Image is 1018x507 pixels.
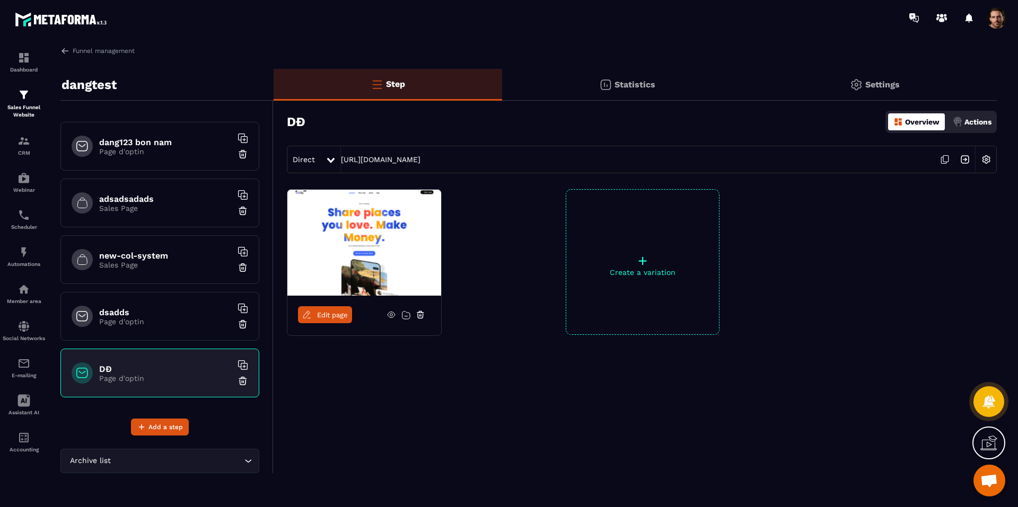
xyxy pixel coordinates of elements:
p: Scheduler [3,224,45,230]
img: trash [238,206,248,216]
a: emailemailE-mailing [3,349,45,386]
img: image [287,190,441,296]
p: Step [386,79,405,89]
img: formation [17,51,30,64]
a: formationformationCRM [3,127,45,164]
img: formation [17,135,30,147]
a: automationsautomationsAutomations [3,238,45,275]
img: accountant [17,431,30,444]
a: automationsautomationsMember area [3,275,45,312]
button: Add a step [131,419,189,435]
img: arrow-next.bcc2205e.svg [955,149,975,170]
p: Webinar [3,187,45,193]
img: stats.20deebd0.svg [599,78,612,91]
img: scheduler [17,209,30,221]
p: dangtest [62,74,117,95]
a: automationsautomationsWebinar [3,164,45,201]
p: Automations [3,261,45,267]
p: Sales Page [99,204,232,212]
a: social-networksocial-networkSocial Networks [3,312,45,349]
h6: dang123 bon nam [99,137,232,147]
p: Dashboard [3,67,45,73]
a: formationformationDashboard [3,43,45,81]
p: Social Networks [3,335,45,341]
img: arrow [60,46,70,56]
img: trash [238,376,248,386]
a: Funnel management [60,46,135,56]
p: Overview [905,118,940,126]
img: setting-gr.5f69749f.svg [850,78,863,91]
p: Assistant AI [3,410,45,415]
a: schedulerschedulerScheduler [3,201,45,238]
img: bars-o.4a397970.svg [371,78,383,91]
a: Assistant AI [3,386,45,423]
p: Accounting [3,447,45,452]
img: formation [17,88,30,101]
p: Actions [964,118,991,126]
p: Page d'optin [99,374,232,383]
p: Page d'optin [99,147,232,156]
h6: dsadds [99,307,232,317]
div: Mở cuộc trò chuyện [973,465,1005,496]
img: social-network [17,320,30,333]
span: Archive list [67,455,113,467]
p: Settings [865,79,900,90]
div: Search for option [60,449,259,473]
a: Edit page [298,306,352,323]
img: trash [238,319,248,330]
p: Sales Page [99,261,232,269]
img: trash [238,262,248,273]
h6: adsadsadads [99,194,232,204]
img: automations [17,172,30,184]
span: Add a step [148,422,183,432]
p: CRM [3,150,45,156]
a: formationformationSales Funnel Website [3,81,45,127]
p: Member area [3,298,45,304]
p: Page d'optin [99,317,232,326]
img: automations [17,246,30,259]
span: Edit page [317,311,348,319]
input: Search for option [113,455,242,467]
h6: DĐ [99,364,232,374]
p: Statistics [615,79,655,90]
img: dashboard-orange.40269519.svg [893,117,903,127]
img: email [17,357,30,370]
p: + [566,253,719,268]
h3: DĐ [287,114,305,129]
img: automations [17,283,30,296]
img: actions.d6e523a2.png [953,117,962,127]
img: trash [238,149,248,159]
p: E-mailing [3,372,45,378]
h6: new-col-system [99,251,232,261]
a: [URL][DOMAIN_NAME] [341,155,420,164]
img: setting-w.858f3a88.svg [976,149,996,170]
p: Create a variation [566,268,719,277]
p: Sales Funnel Website [3,104,45,119]
img: logo [15,10,110,29]
span: Direct [293,155,315,164]
a: accountantaccountantAccounting [3,423,45,460]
